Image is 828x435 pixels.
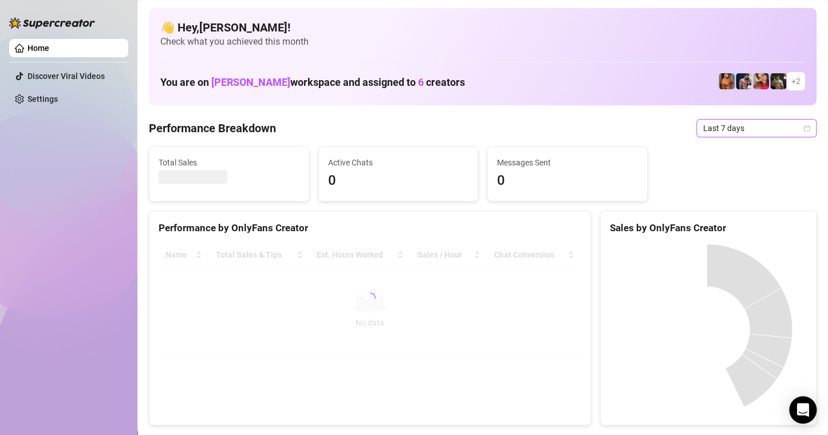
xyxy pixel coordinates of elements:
a: Settings [27,94,58,104]
img: Axel [736,73,752,89]
span: Last 7 days [703,120,810,137]
span: Total Sales [159,156,299,169]
a: Discover Viral Videos [27,72,105,81]
div: Performance by OnlyFans Creator [159,220,581,236]
a: Home [27,43,49,53]
span: Active Chats [328,156,469,169]
span: 6 [418,76,424,88]
h4: Performance Breakdown [149,120,276,136]
span: calendar [803,125,810,132]
div: Open Intercom Messenger [789,396,817,424]
h4: 👋 Hey, [PERSON_NAME] ! [160,19,805,35]
img: logo-BBDzfeDw.svg [9,17,95,29]
img: JG [719,73,735,89]
span: Messages Sent [497,156,638,169]
span: [PERSON_NAME] [211,76,290,88]
span: loading [362,291,377,306]
span: + 2 [791,75,801,88]
span: 0 [497,170,638,192]
span: Check what you achieved this month [160,35,805,48]
h1: You are on workspace and assigned to creators [160,76,465,89]
img: Vanessa [753,73,769,89]
img: Tony [770,73,786,89]
div: Sales by OnlyFans Creator [610,220,807,236]
span: 0 [328,170,469,192]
